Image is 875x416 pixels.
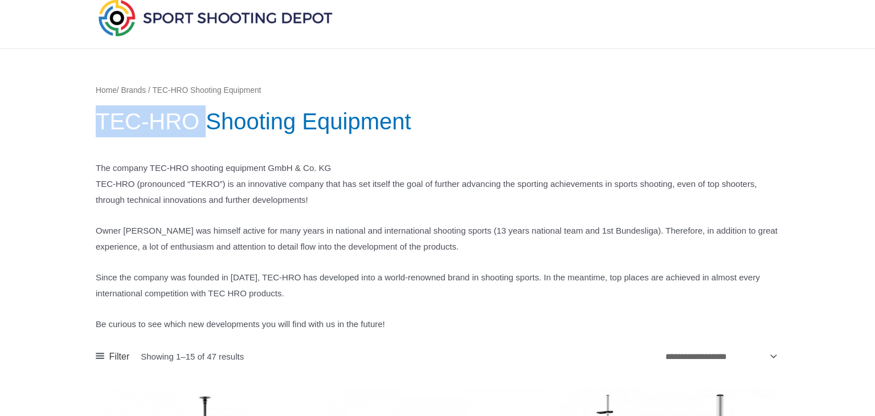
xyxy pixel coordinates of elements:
[96,86,117,95] a: Home
[96,348,129,365] a: Filter
[109,348,130,365] span: Filter
[141,352,244,361] p: Showing 1–15 of 47 results
[96,160,779,208] p: The company TEC-HRO shooting equipment GmbH & Co. KG TEC-HRO (pronounced “TEKRO”) is an innovativ...
[96,270,779,301] p: Since the company was founded in [DATE], TEC-HRO has developed into a world-renowned brand in sho...
[96,223,779,255] p: Owner [PERSON_NAME] was himself active for many years in national and international shooting spor...
[661,347,779,366] select: Shop order
[96,83,779,98] nav: Breadcrumb
[96,316,779,332] p: Be curious to see which new developments you will find with us in the future!
[96,105,779,137] h1: TEC-HRO Shooting Equipment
